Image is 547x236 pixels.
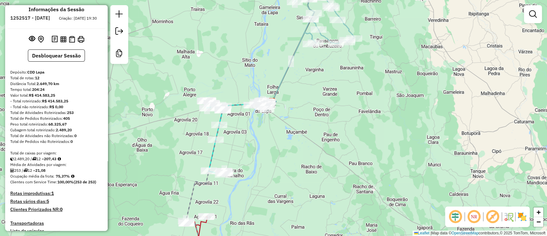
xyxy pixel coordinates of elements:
em: Média calculada utilizando a maior ocupação (%Peso ou %Cubagem) de cada rota da sessão. Rotas cro... [71,174,74,178]
span: | [430,231,431,235]
strong: 12 [35,75,39,80]
strong: 21,08 [35,168,46,173]
button: Exibir sessão original [28,34,37,44]
div: Distância Total: [10,81,103,87]
div: Cubagem total roteirizado: [10,127,103,133]
button: Desbloquear Sessão [28,49,85,62]
strong: 253 [67,110,74,115]
a: Criar modelo [113,47,126,61]
a: Zoom in [534,207,543,217]
div: Total de caixas por viagem: [10,150,103,156]
div: - Total roteirizado: [10,98,103,104]
strong: 100,00% [57,179,74,184]
div: Total de Atividades Roteirizadas: [10,110,103,116]
i: Total de rotas [23,169,28,172]
div: 2.489,20 / 12 = [10,156,103,162]
strong: 2.489,20 [56,127,72,132]
div: Total de Pedidos Roteirizados: [10,116,103,121]
i: Total de rotas [32,157,36,161]
strong: 0 [70,139,73,144]
h4: Lista de veículos [10,228,103,234]
h6: 1252517 - [DATE] [10,15,50,21]
i: Cubagem total roteirizado [10,157,14,161]
strong: 68.325,67 [48,122,67,127]
strong: 405 [63,116,70,121]
i: Meta Caixas/viagem: 206,52 Diferença: 0,91 [58,157,61,161]
button: Imprimir Rotas [76,35,86,44]
div: Peso total roteirizado: [10,121,103,127]
strong: R$ 0,00 [49,104,63,109]
h4: Informações da Sessão [29,6,84,13]
span: + [536,208,541,216]
strong: CDD Lapa [27,70,45,74]
strong: R$ 414.583,25 [42,99,68,103]
i: Total de Atividades [10,169,14,172]
button: Visualizar relatório de Roteirização [59,35,68,43]
div: Criação: [DATE] 19:30 [56,15,99,21]
button: Visualizar Romaneio [68,35,76,44]
div: Média de Atividades por viagem: [10,162,103,168]
span: Exibir rótulo [485,209,500,224]
strong: R$ 414.583,25 [29,93,55,98]
strong: 0 [74,133,77,138]
div: - Total não roteirizado: [10,104,103,110]
div: 253 / 12 = [10,168,103,173]
strong: 2.649,70 km [37,81,59,86]
a: OpenStreetMap [452,231,479,235]
a: Exportar sessão [113,25,126,39]
img: Exibir/Ocultar setores [517,212,527,222]
strong: 0 [60,206,62,212]
strong: 75,37% [56,174,70,179]
div: Valor total: [10,92,103,98]
button: Centralizar mapa no depósito ou ponto de apoio [37,34,45,44]
a: Exibir filtros [526,8,539,21]
div: Total de Pedidos não Roteirizados: [10,139,103,144]
img: Fluxo de ruas [503,212,514,222]
div: Tempo total: [10,87,103,92]
img: CDD Lapa [268,98,276,106]
div: Total de Atividades não Roteirizadas: [10,133,103,139]
strong: 204:24 [32,87,45,92]
img: CDD Lapa [268,98,277,106]
span: Ocupação média da frota: [10,174,54,179]
div: Total de rotas: [10,75,103,81]
span: Ocultar NR [466,209,482,224]
button: Logs desbloquear sessão [50,34,59,44]
span: Clientes com Service Time: [10,179,57,184]
h4: Rotas improdutivas: [10,191,103,196]
h4: Rotas vários dias: [10,199,103,204]
strong: 207,43 [44,156,56,161]
a: Nova sessão e pesquisa [113,8,126,22]
span: Ocultar deslocamento [448,209,463,224]
strong: 5 [46,198,49,204]
a: Leaflet [414,231,429,235]
span: − [536,218,541,226]
div: Depósito: [10,69,103,75]
div: Map data © contributors,© 2025 TomTom, Microsoft [412,231,547,236]
a: Zoom out [534,217,543,227]
h4: Clientes Priorizados NR: [10,207,103,212]
h4: Transportadoras [10,221,103,226]
strong: 1 [51,190,54,196]
strong: (253 de 253) [74,179,96,184]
